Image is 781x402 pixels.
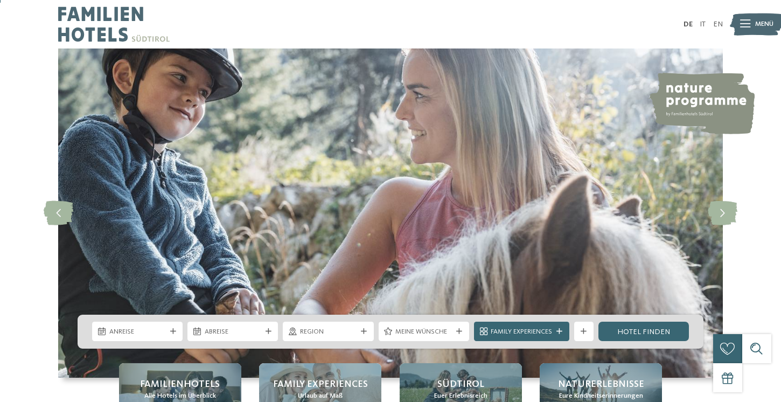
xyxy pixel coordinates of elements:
[298,391,343,401] span: Urlaub auf Maß
[58,48,723,378] img: Familienhotels Südtirol: The happy family places
[648,73,755,134] img: nature programme by Familienhotels Südtirol
[140,378,220,391] span: Familienhotels
[558,378,644,391] span: Naturerlebnisse
[700,20,706,28] a: IT
[559,391,643,401] span: Eure Kindheitserinnerungen
[395,327,452,337] span: Meine Wünsche
[713,20,723,28] a: EN
[491,327,552,337] span: Family Experiences
[434,391,487,401] span: Euer Erlebnisreich
[684,20,693,28] a: DE
[598,322,689,341] a: Hotel finden
[755,19,773,29] span: Menü
[109,327,166,337] span: Anreise
[273,378,368,391] span: Family Experiences
[205,327,261,337] span: Abreise
[300,327,357,337] span: Region
[437,378,484,391] span: Südtirol
[144,391,216,401] span: Alle Hotels im Überblick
